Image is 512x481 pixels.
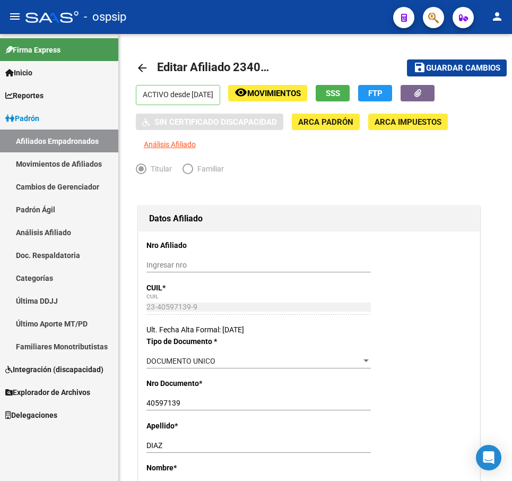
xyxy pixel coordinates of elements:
div: Ult. Fecha Alta Formal: [DATE] [146,324,472,336]
span: FTP [368,89,383,98]
span: Firma Express [5,44,60,56]
span: ARCA Padrón [298,117,353,127]
span: DOCUMENTO UNICO [146,357,215,365]
span: Movimientos [247,89,301,98]
mat-icon: menu [8,10,21,23]
span: Delegaciones [5,409,57,421]
span: SSS [326,89,340,98]
button: ARCA Padrón [292,114,360,130]
span: Titular [146,163,172,175]
p: ACTIVO desde [DATE] [136,85,220,105]
span: Padrón [5,113,39,124]
button: ARCA Impuestos [368,114,448,130]
span: - ospsip [84,5,126,29]
p: Nro Afiliado [146,239,244,251]
p: Nombre [146,462,244,474]
button: FTP [358,85,392,101]
p: Apellido [146,420,244,432]
mat-icon: arrow_back [136,62,149,74]
mat-radio-group: Elija una opción [136,167,235,175]
span: Reportes [5,90,44,101]
mat-icon: remove_red_eye [235,86,247,99]
h1: Datos Afiliado [149,210,469,227]
button: SSS [316,85,350,101]
span: Inicio [5,67,32,79]
p: CUIL [146,282,244,294]
span: Explorador de Archivos [5,386,90,398]
span: Guardar cambios [426,64,500,73]
span: Análisis Afiliado [144,140,196,149]
span: Familiar [193,163,224,175]
button: Movimientos [228,85,307,101]
mat-icon: person [491,10,504,23]
span: ARCA Impuestos [375,117,441,127]
button: Guardar cambios [407,59,507,76]
span: Integración (discapacidad) [5,364,103,375]
p: Tipo de Documento * [146,336,244,347]
button: Sin Certificado Discapacidad [136,114,283,130]
span: Editar Afiliado 23405971399 [157,61,309,74]
mat-icon: save [413,61,426,74]
div: Open Intercom Messenger [476,445,501,470]
p: Nro Documento [146,377,244,389]
span: Sin Certificado Discapacidad [154,117,277,127]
